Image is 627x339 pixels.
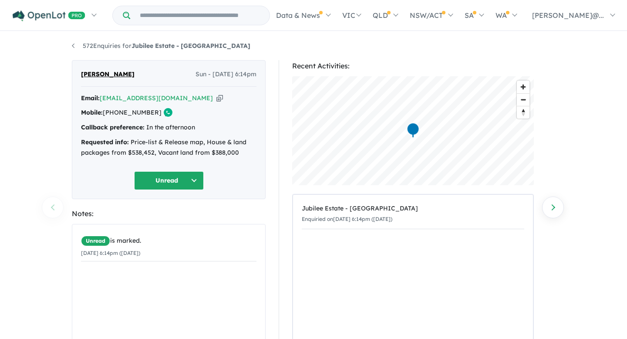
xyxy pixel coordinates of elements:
a: 572Enquiries forJubilee Estate - [GEOGRAPHIC_DATA] [72,42,250,50]
input: Try estate name, suburb, builder or developer [132,6,268,25]
div: Notes: [72,208,266,220]
div: Recent Activities: [292,60,534,72]
nav: breadcrumb [72,41,555,51]
span: [PERSON_NAME] [81,69,135,80]
a: [EMAIL_ADDRESS][DOMAIN_NAME] [100,94,213,102]
span: Zoom out [517,94,529,106]
button: Reset bearing to north [517,106,529,119]
small: Enquiried on [DATE] 6:14pm ([DATE]) [302,216,392,222]
button: Zoom in [517,81,529,93]
div: Map marker [407,122,420,139]
canvas: Map [292,76,534,185]
strong: Requested info: [81,138,129,146]
small: [DATE] 6:14pm ([DATE]) [81,250,140,256]
div: In the afternoon [81,122,256,133]
span: Unread [81,236,110,246]
button: Copy [216,94,223,103]
button: Zoom out [517,93,529,106]
span: [PERSON_NAME]@... [532,11,604,20]
div: Price-list & Release map, House & land packages from $538,452, Vacant land from $388,000 [81,137,256,158]
div: is marked. [81,236,256,246]
strong: Email: [81,94,100,102]
div: Jubilee Estate - [GEOGRAPHIC_DATA] [302,203,524,214]
strong: Mobile: [81,108,103,116]
span: Sun - [DATE] 6:14pm [196,69,256,80]
a: [PHONE_NUMBER] [103,108,162,116]
img: Openlot PRO Logo White [13,10,85,21]
strong: Callback preference: [81,123,145,131]
button: Unread [134,171,204,190]
a: Jubilee Estate - [GEOGRAPHIC_DATA]Enquiried on[DATE] 6:14pm ([DATE]) [302,199,524,229]
strong: Jubilee Estate - [GEOGRAPHIC_DATA] [131,42,250,50]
